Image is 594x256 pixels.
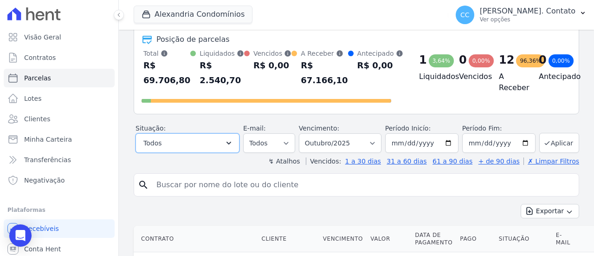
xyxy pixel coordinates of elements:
[357,58,403,73] div: R$ 0,00
[516,54,545,67] div: 96,36%
[24,94,42,103] span: Lotes
[243,125,266,132] label: E-mail:
[134,6,252,23] button: Alexandria Condomínios
[357,49,403,58] div: Antecipado
[151,176,575,194] input: Buscar por nome do lote ou do cliente
[258,226,319,252] th: Cliente
[24,135,72,144] span: Minha Carteira
[459,53,467,67] div: 0
[200,49,244,58] div: Liquidados
[429,54,454,67] div: 3,64%
[24,73,51,83] span: Parcelas
[24,244,61,254] span: Conta Hent
[460,12,470,18] span: CC
[480,7,575,16] p: [PERSON_NAME]. Contato
[9,224,32,247] div: Open Intercom Messenger
[4,151,115,169] a: Transferências
[521,204,579,218] button: Exportar
[4,110,115,128] a: Clientes
[539,133,579,153] button: Aplicar
[268,158,300,165] label: ↯ Atalhos
[419,71,444,82] h4: Liquidados
[469,54,494,67] div: 0,00%
[301,49,348,58] div: A Receber
[4,69,115,87] a: Parcelas
[549,54,574,67] div: 0,00%
[499,53,514,67] div: 12
[306,158,341,165] label: Vencidos:
[136,133,239,153] button: Todos
[24,155,71,164] span: Transferências
[387,158,426,165] a: 31 a 60 dias
[143,58,190,88] div: R$ 69.706,80
[143,138,161,149] span: Todos
[499,71,524,93] h4: A Receber
[456,226,495,252] th: Pago
[495,226,552,252] th: Situação
[539,53,547,67] div: 0
[24,53,56,62] span: Contratos
[299,125,339,132] label: Vencimento:
[433,158,472,165] a: 61 a 90 dias
[136,125,166,132] label: Situação:
[345,158,381,165] a: 1 a 30 dias
[4,89,115,108] a: Lotes
[7,204,111,216] div: Plataformas
[478,158,520,165] a: + de 90 dias
[138,179,149,190] i: search
[24,33,61,42] span: Visão Geral
[253,49,291,58] div: Vencidos
[448,2,594,28] button: CC [PERSON_NAME]. Contato Ver opções
[134,226,258,252] th: Contrato
[200,58,244,88] div: R$ 2.540,70
[4,219,115,238] a: Recebíveis
[385,125,431,132] label: Período Inicío:
[4,28,115,46] a: Visão Geral
[24,224,59,233] span: Recebíveis
[156,34,230,45] div: Posição de parcelas
[319,226,367,252] th: Vencimento
[4,130,115,149] a: Minha Carteira
[411,226,456,252] th: Data de Pagamento
[24,176,65,185] span: Negativação
[539,71,564,82] h4: Antecipado
[4,48,115,67] a: Contratos
[552,226,578,252] th: E-mail
[301,58,348,88] div: R$ 67.166,10
[523,158,579,165] a: ✗ Limpar Filtros
[143,49,190,58] div: Total
[24,114,50,124] span: Clientes
[4,171,115,190] a: Negativação
[367,226,411,252] th: Valor
[253,58,291,73] div: R$ 0,00
[459,71,484,82] h4: Vencidos
[419,53,427,67] div: 1
[480,16,575,23] p: Ver opções
[462,124,536,133] label: Período Fim:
